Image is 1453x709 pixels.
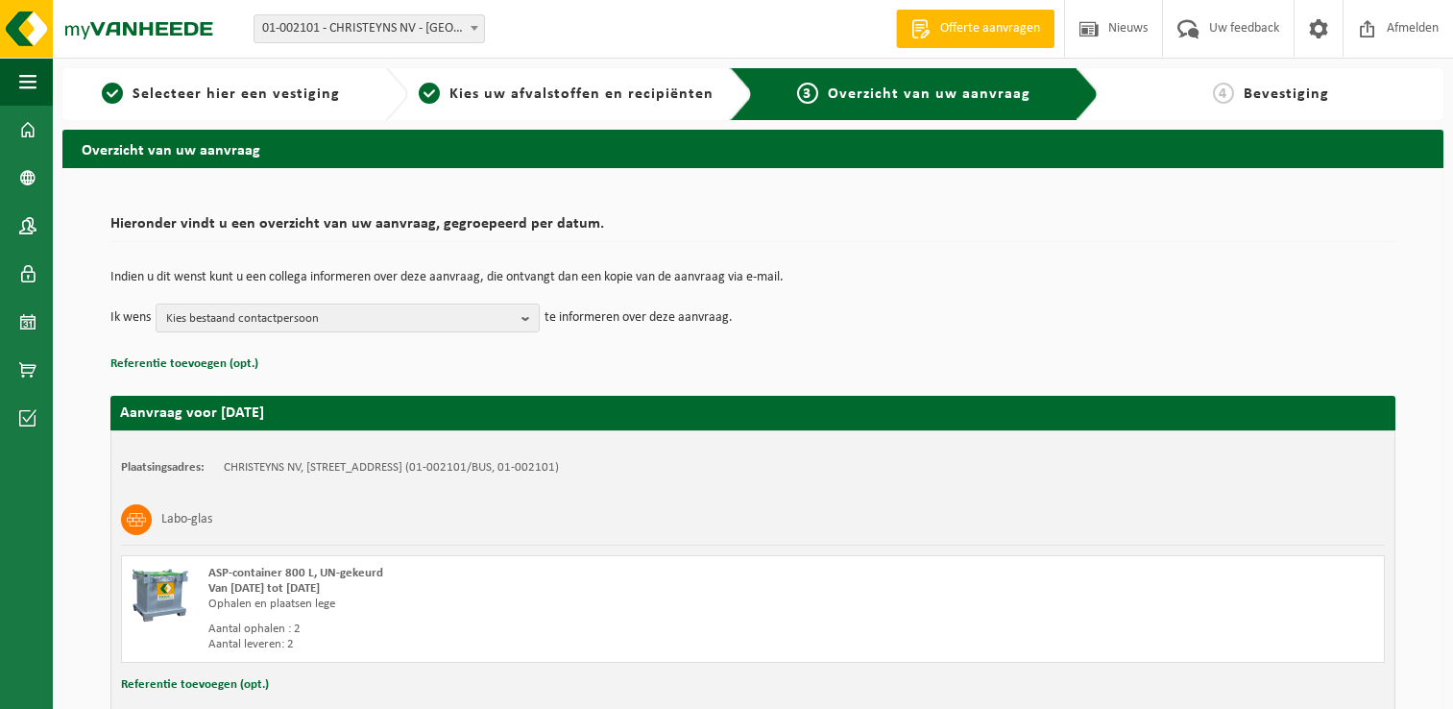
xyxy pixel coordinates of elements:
[72,83,370,106] a: 1Selecteer hier een vestiging
[110,352,258,377] button: Referentie toevoegen (opt.)
[110,216,1395,242] h2: Hieronder vindt u een overzicht van uw aanvraag, gegroepeerd per datum.
[110,304,151,332] p: Ik wens
[1244,86,1329,102] span: Bevestiging
[121,672,269,697] button: Referentie toevoegen (opt.)
[418,83,715,106] a: 2Kies uw afvalstoffen en recipiënten
[208,622,830,637] div: Aantal ophalen : 2
[254,15,484,42] span: 01-002101 - CHRISTEYNS NV - GENT
[110,271,1395,284] p: Indien u dit wenst kunt u een collega informeren over deze aanvraag, die ontvangt dan een kopie v...
[254,14,485,43] span: 01-002101 - CHRISTEYNS NV - GENT
[797,83,818,104] span: 3
[156,304,540,332] button: Kies bestaand contactpersoon
[449,86,714,102] span: Kies uw afvalstoffen en recipiënten
[208,637,830,652] div: Aantal leveren: 2
[133,86,340,102] span: Selecteer hier een vestiging
[161,504,212,535] h3: Labo-glas
[419,83,440,104] span: 2
[208,597,830,612] div: Ophalen en plaatsen lege
[896,10,1054,48] a: Offerte aanvragen
[545,304,733,332] p: te informeren over deze aanvraag.
[120,405,264,421] strong: Aanvraag voor [DATE]
[166,305,514,333] span: Kies bestaand contactpersoon
[935,19,1045,38] span: Offerte aanvragen
[208,567,383,579] span: ASP-container 800 L, UN-gekeurd
[828,86,1030,102] span: Overzicht van uw aanvraag
[102,83,123,104] span: 1
[1213,83,1234,104] span: 4
[208,582,320,595] strong: Van [DATE] tot [DATE]
[224,460,559,476] td: CHRISTEYNS NV, [STREET_ADDRESS] (01-002101/BUS, 01-002101)
[121,461,205,474] strong: Plaatsingsadres:
[132,566,189,623] img: PB-AP-0800-MET-02-01.png
[62,130,1443,167] h2: Overzicht van uw aanvraag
